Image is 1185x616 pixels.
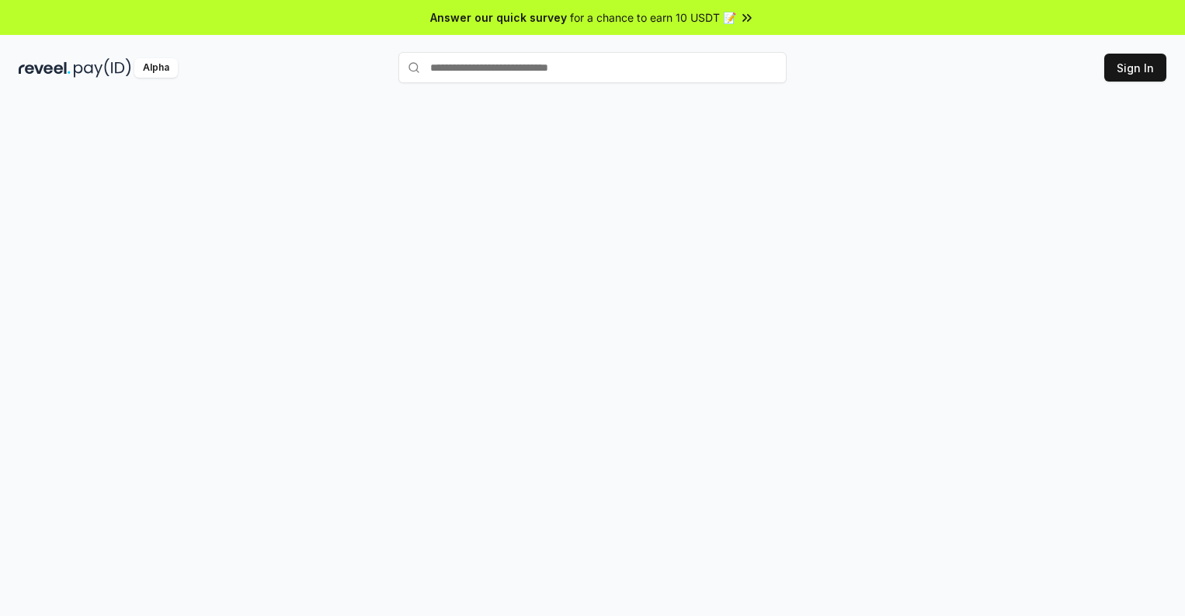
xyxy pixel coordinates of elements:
[430,9,567,26] span: Answer our quick survey
[570,9,736,26] span: for a chance to earn 10 USDT 📝
[1104,54,1166,82] button: Sign In
[74,58,131,78] img: pay_id
[19,58,71,78] img: reveel_dark
[134,58,178,78] div: Alpha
